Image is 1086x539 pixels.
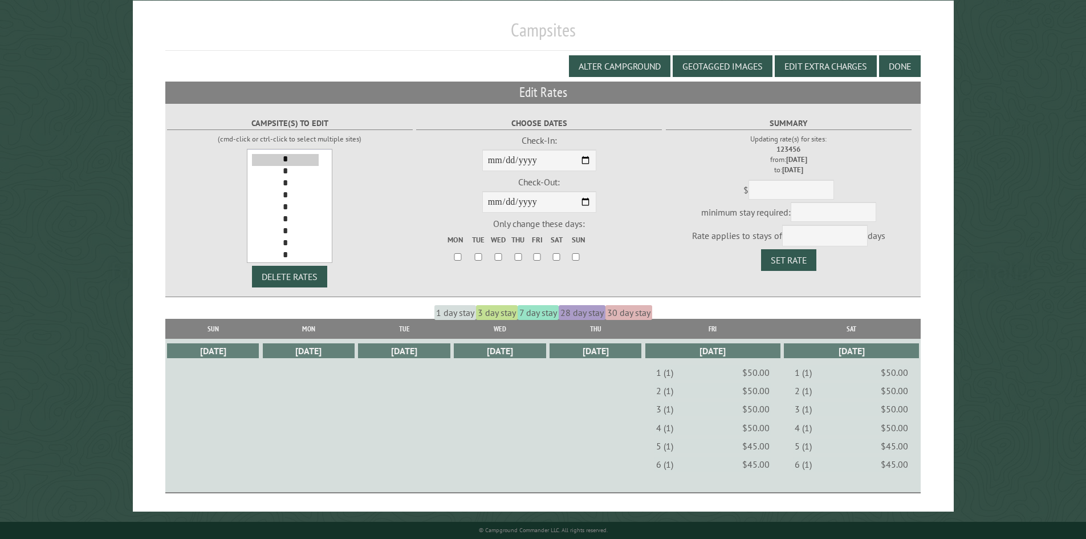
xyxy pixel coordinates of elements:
div: [DATE] [167,343,259,358]
div: [DATE] [358,343,450,358]
dt: 6 (1) [656,459,673,470]
th: Mon [261,319,356,339]
dd: $45.00 [742,459,770,470]
strong: 5 [792,144,796,154]
strong: [DATE] [786,155,807,164]
strong: 1 [776,144,780,154]
dd: $50.00 [742,403,770,415]
div: [DATE] [550,343,641,358]
strong: 6 [796,144,800,154]
label: Thu [509,234,527,245]
button: DELETE RATES [252,266,327,287]
label: Summary [666,117,912,130]
dt: 3 (1) [656,403,673,415]
dt: 6 (1) [795,459,812,470]
label: Wed [489,234,508,245]
dt: 2 (1) [656,385,673,396]
strong: 3 [784,144,788,154]
label: Mon [448,234,468,245]
dd: $50.00 [881,403,908,415]
span: Only change these days: [493,218,585,229]
dd: $50.00 [742,367,770,378]
dd: $50.00 [881,367,908,378]
label: Tue [469,234,487,245]
small: Updating rate(s) for sites: from: to: [750,134,827,175]
dt: 5 (1) [656,440,673,452]
label: Sun [567,234,585,245]
th: Fri [644,319,782,339]
span: 7 day stay [518,305,559,320]
button: Done [879,55,921,77]
span: 3 day stay [476,305,518,320]
h2: Edit Rates [165,82,921,104]
th: Sat [782,319,921,339]
dt: 1 (1) [795,367,812,378]
dd: $50.00 [742,385,770,396]
div: [DATE] [784,343,919,358]
span: 1 day stay [434,305,476,320]
h1: Campsites [165,19,921,50]
button: Set Rate [761,249,816,271]
dd: $50.00 [742,422,770,433]
th: Thu [548,319,644,339]
strong: 4 [788,144,792,154]
label: Choose Dates [416,117,662,130]
span: Check-Out: [518,176,560,188]
span: Check-In: [522,135,557,146]
dd: $45.00 [742,440,770,452]
strong: 2 [780,144,784,154]
dd: $50.00 [881,422,908,433]
div: [DATE] [263,343,355,358]
button: Edit Extra Charges [775,55,877,77]
small: © Campground Commander LLC. All rights reserved. [479,526,608,534]
th: Tue [356,319,452,339]
strong: [DATE] [782,165,803,175]
dd: $50.00 [881,385,908,396]
fieldset: minimum stay required: Rate applies to stays of days [666,113,912,271]
dd: $45.00 [881,459,908,470]
label: Campsite(s) to edit [167,117,413,130]
dt: 2 (1) [795,385,812,396]
th: Sun [165,319,261,339]
label: Fri [528,234,547,245]
dt: 4 (1) [656,422,673,433]
span: $ [743,184,749,196]
span: 28 day stay [559,305,605,320]
dt: 4 (1) [795,422,812,433]
dt: 3 (1) [795,403,812,415]
div: [DATE] [454,343,546,358]
dt: 5 (1) [795,440,812,452]
dt: 1 (1) [656,367,673,378]
small: (cmd-click or ctrl-click to select multiple sites) [218,134,361,144]
button: Alter Campground [569,55,670,77]
div: [DATE] [645,343,780,358]
label: Sat [547,234,566,245]
span: 30 day stay [605,305,652,320]
dd: $45.00 [881,440,908,452]
button: Geotagged Images [673,55,772,77]
th: Wed [452,319,548,339]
